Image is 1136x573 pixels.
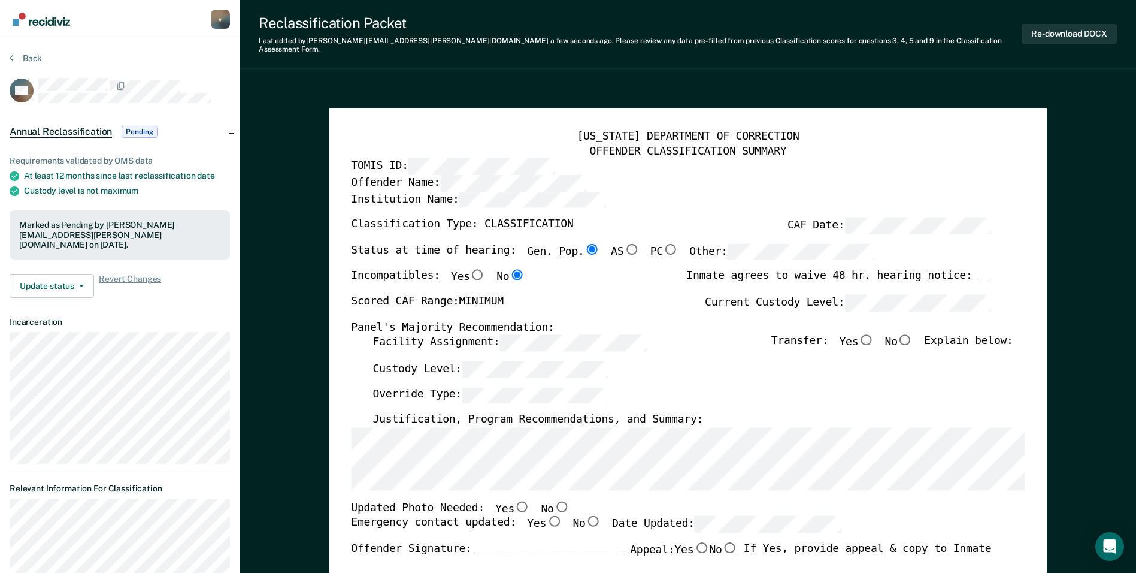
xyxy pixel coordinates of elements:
label: Other: [689,243,874,260]
div: Transfer: Explain below: [771,334,1013,361]
div: Status at time of hearing: [351,243,874,270]
label: Classification Type: CLASSIFICATION [351,217,573,233]
input: No [509,270,525,281]
input: Yes [693,542,709,553]
label: Facility Assignment: [372,334,646,351]
input: Custody Level: [462,361,608,377]
input: Gen. Pop. [584,243,599,254]
div: Reclassification Packet [259,14,1022,32]
button: Update status [10,274,94,298]
label: Custody Level: [372,361,608,377]
input: Override Type: [462,387,608,403]
span: maximum [101,186,138,195]
input: Yes [858,334,874,345]
label: Override Type: [372,387,608,403]
label: Yes [527,516,562,532]
div: Marked as Pending by [PERSON_NAME][EMAIL_ADDRESS][PERSON_NAME][DOMAIN_NAME] on [DATE]. [19,220,220,250]
span: Annual Reclassification [10,126,112,138]
span: date [197,171,214,180]
div: Emergency contact updated: [351,516,841,542]
div: [US_STATE] DEPARTMENT OF CORRECTION [351,130,1025,144]
div: Inmate agrees to waive 48 hr. hearing notice: __ [686,270,991,295]
div: Custody level is not [24,186,230,196]
label: Justification, Program Recommendations, and Summary: [372,413,703,427]
span: a few seconds ago [550,37,612,45]
input: CAF Date: [844,217,991,233]
label: No [709,542,737,558]
input: AS [623,243,639,254]
div: Requirements validated by OMS data [10,156,230,166]
input: Yes [514,501,530,512]
label: Current Custody Level: [705,294,991,310]
input: No [585,516,601,527]
label: Yes [495,501,530,517]
img: Recidiviz [13,13,70,26]
label: Appeal: [630,542,738,568]
div: Incompatibles: [351,270,525,295]
span: Revert Changes [99,274,161,298]
span: Pending [122,126,157,138]
input: Current Custody Level: [844,294,991,310]
input: No [553,501,569,512]
label: Offender Name: [351,174,587,191]
input: Date Updated: [695,516,841,532]
input: Other: [728,243,874,260]
input: No [898,334,913,345]
input: Yes [469,270,485,281]
label: No [572,516,601,532]
input: TOMIS ID: [408,158,555,174]
input: No [722,542,737,553]
div: v [211,10,230,29]
div: Last edited by [PERSON_NAME][EMAIL_ADDRESS][PERSON_NAME][DOMAIN_NAME] . Please review any data pr... [259,37,1022,54]
dt: Relevant Information For Classification [10,484,230,494]
label: No [541,501,569,517]
label: PC [650,243,678,260]
dt: Incarceration [10,317,230,327]
div: Panel's Majority Recommendation: [351,321,991,335]
input: PC [663,243,678,254]
div: Open Intercom Messenger [1095,532,1124,561]
label: Gen. Pop. [527,243,600,260]
div: OFFENDER CLASSIFICATION SUMMARY [351,144,1025,158]
button: Profile dropdown button [211,10,230,29]
label: Date Updated: [612,516,841,532]
label: Scored CAF Range: MINIMUM [351,294,504,310]
input: Institution Name: [459,191,605,207]
label: Yes [451,270,486,285]
button: Re-download DOCX [1022,24,1117,44]
input: Yes [546,516,562,527]
input: Offender Name: [440,174,586,191]
div: Updated Photo Needed: [351,501,569,517]
label: TOMIS ID: [351,158,555,174]
label: Yes [839,334,874,351]
label: Institution Name: [351,191,605,207]
div: At least 12 months since last reclassification [24,171,230,181]
label: No [884,334,913,351]
label: No [496,270,525,285]
button: Back [10,53,42,64]
label: AS [611,243,639,260]
label: CAF Date: [787,217,991,233]
input: Facility Assignment: [499,334,646,351]
label: Yes [674,542,709,558]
